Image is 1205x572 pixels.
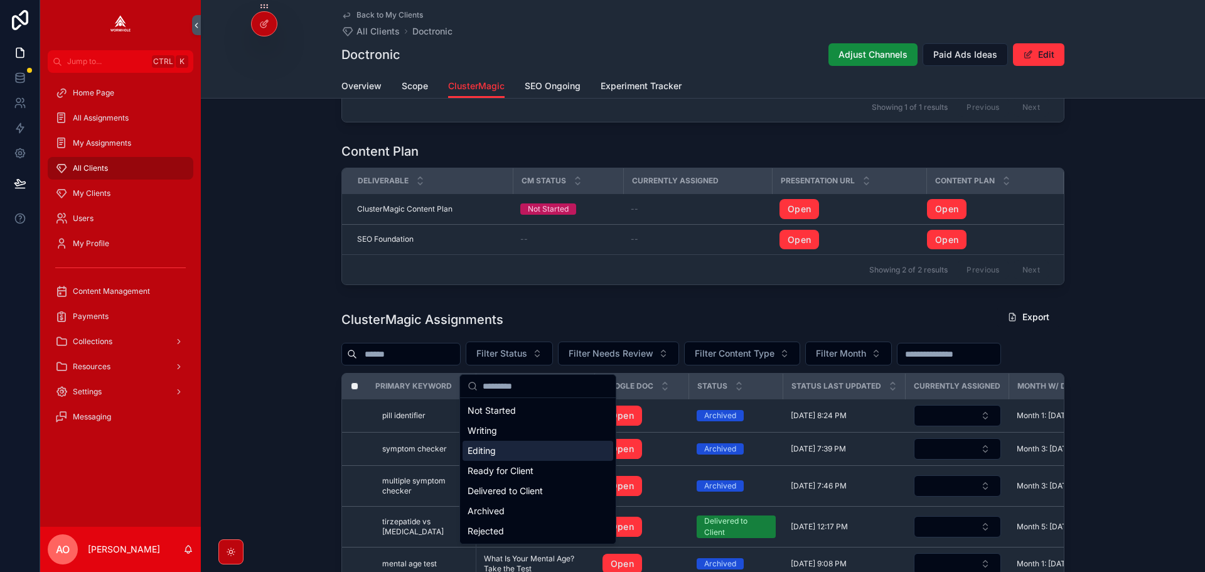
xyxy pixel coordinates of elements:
[525,75,581,100] a: SEO Ongoing
[914,438,1001,460] button: Select Button
[525,80,581,92] span: SEO Ongoing
[48,157,193,180] a: All Clients
[375,381,452,391] span: Primary Keyword
[602,406,642,426] a: Open
[632,176,719,186] span: Currently Assigned
[448,75,505,99] a: ClusterMagic
[48,280,193,303] a: Content Management
[697,410,776,421] a: Archived
[48,82,193,104] a: Home Page
[601,75,682,100] a: Experiment Tracker
[791,444,846,454] span: [DATE] 7:39 PM
[1017,522,1106,532] a: Month 5: [DATE] - [DATE]
[382,517,468,537] a: tirzepatide vs [MEDICAL_DATA]
[779,199,919,219] a: Open
[463,481,613,501] div: Delivered to Client
[48,232,193,255] a: My Profile
[602,476,682,496] a: Open
[602,476,642,496] a: Open
[463,521,613,541] div: Rejected
[356,10,423,20] span: Back to My Clients
[1017,381,1085,391] span: Month w/ Dates
[927,199,967,219] a: Open
[73,163,108,173] span: All Clients
[463,421,613,441] div: Writing
[382,411,468,421] a: pill identifier
[601,80,682,92] span: Experiment Tracker
[913,475,1002,497] a: Select Button
[358,176,409,186] span: Deliverable
[448,80,505,92] span: ClusterMagic
[48,182,193,205] a: My Clients
[697,515,776,538] a: Delivered to Client
[805,342,892,365] button: Select Button
[781,176,855,186] span: Presentation URL
[341,25,400,38] a: All Clients
[1017,559,1106,569] a: Month 1: [DATE] - [DATE]
[791,522,848,532] span: [DATE] 12:17 PM
[704,443,736,455] div: Archived
[73,286,150,296] span: Content Management
[914,475,1001,497] button: Select Button
[697,558,776,569] a: Archived
[602,517,642,537] a: Open
[697,443,776,455] a: Archived
[73,239,109,249] span: My Profile
[602,517,682,537] a: Open
[73,337,112,347] span: Collections
[704,480,736,492] div: Archived
[791,411,847,421] span: [DATE] 8:24 PM
[48,107,193,129] a: All Assignments
[48,50,193,73] button: Jump to...CtrlK
[791,444,898,454] a: [DATE] 7:39 PM
[1017,411,1105,421] span: Month 1: [DATE] - [DATE]
[913,404,1002,427] a: Select Button
[73,362,110,372] span: Resources
[1017,444,1106,454] a: Month 3: [DATE] - [DATE]
[357,234,505,244] a: SEO Foundation
[927,199,1048,219] a: Open
[828,43,918,66] button: Adjust Channels
[73,311,109,321] span: Payments
[460,398,616,544] div: Suggestions
[704,558,736,569] div: Archived
[356,25,400,38] span: All Clients
[558,342,679,365] button: Select Button
[520,203,616,215] a: Not Started
[463,401,613,421] div: Not Started
[684,342,800,365] button: Select Button
[73,138,131,148] span: My Assignments
[73,113,129,123] span: All Assignments
[382,444,447,454] span: symptom checker
[779,230,919,250] a: Open
[88,543,160,556] p: [PERSON_NAME]
[48,207,193,230] a: Users
[73,387,102,397] span: Settings
[631,234,638,244] span: --
[791,481,847,491] span: [DATE] 7:46 PM
[569,347,653,360] span: Filter Needs Review
[602,439,642,459] a: Open
[48,355,193,378] a: Resources
[779,199,819,219] a: Open
[997,306,1059,328] button: Export
[341,75,382,100] a: Overview
[412,25,453,38] a: Doctronic
[382,476,468,496] a: multiple symptom checker
[463,441,613,461] div: Editing
[463,501,613,521] div: Archived
[695,347,774,360] span: Filter Content Type
[48,305,193,328] a: Payments
[923,43,1008,66] button: Paid Ads Ideas
[382,444,468,454] a: symptom checker
[914,405,1001,426] button: Select Button
[933,48,997,61] span: Paid Ads Ideas
[869,265,948,275] span: Showing 2 of 2 results
[48,380,193,403] a: Settings
[927,230,967,250] a: Open
[791,381,881,391] span: Status Last Updated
